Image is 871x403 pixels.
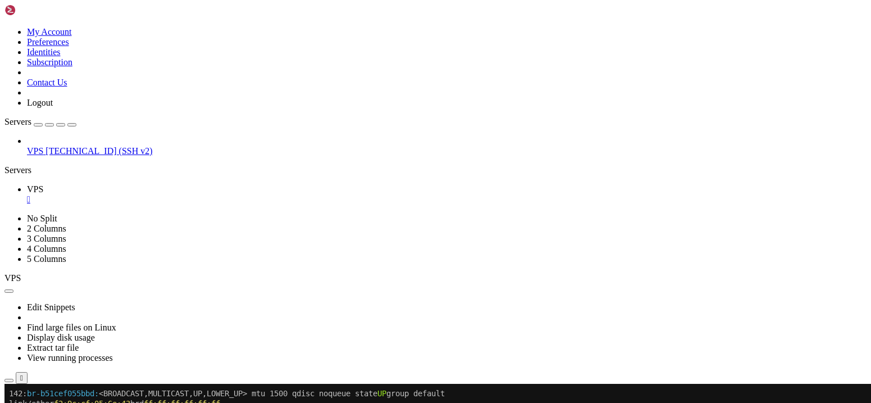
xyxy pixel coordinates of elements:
span: fe80::d410:8dff:fef4:c383 [27,147,139,156]
span: [TECHNICAL_ID] [22,126,85,135]
x-row: valid_lft forever preferred_lft forever [4,156,725,166]
div:  [20,374,23,382]
span: [TECHNICAL_ID] [117,25,180,34]
a: Preferences [27,37,69,47]
div: (25, 31) [123,318,127,328]
x-row: nginx: [emerg] invalid parameter "443" in /etc/nginx/conf.d/dns.conf:2 [4,278,725,288]
x-row: [root@vps2929992 nginx]# docker-compose exec nginx nginx -s reload [4,298,725,308]
x-row: valid_lft forever preferred_lft forever [4,136,725,146]
x-row: valid_lft forever preferred_lft forever [4,96,725,106]
x-row: valid_lft forever preferred_lft forever [4,55,725,65]
a: Contact Us [27,78,67,87]
a: Display disk usage [27,333,95,342]
x-row: 524: <NO-CARRIER,BROADCAST,MULTICAST,UP> mtu 1500 qdisc noqueue state group default [4,106,725,116]
a: Edit Snippets [27,302,75,312]
x-row: [root@vps2929992 [PERSON_NAME]]# cd nginx [4,217,725,227]
span: 66:fa:4f:dc:17:1a [49,76,126,85]
x-row: [root@vps2929992 nginx]# docker-compose exec nginx nginx -s reload [4,257,725,268]
x-row: valid_lft forever preferred_lft forever [4,197,725,207]
x-row: [root@vps2929992 nginx]# [4,318,725,328]
span: DOWN [382,106,400,115]
a: 4 Columns [27,244,66,253]
x-row: inet /16 brd scope global br-b51cef055bbd [4,25,725,35]
span: fe80::ec3c:53ff:fe3b:e500 [27,187,139,196]
a:  [27,194,867,205]
x-row: inet6 /64 scope link [4,45,725,55]
x-row: 519: <BROADCAST,MULTICAST,UP,LOWER_UP> mtu 1500 qdisc noqueue master br-b51cef055bbd state group ... [4,65,725,75]
x-row: [root@vps2929992 nginx]# vim nginx/dns.conf [4,247,725,257]
span: br-3781d0e18ce8: [22,106,94,115]
a: My Account [27,27,72,37]
x-row: link/ether brd [4,116,725,126]
x-row: inet6 /64 scope link [4,187,725,197]
x-row: [DATE] 09:15:50 [emerg] 30#30: invalid parameter "443" in /etc/nginx/conf.d/dns.conf:2 [4,268,725,278]
span: [TECHNICAL_ID] [117,126,180,135]
div: Servers [4,165,867,175]
span: veth8b9bcf0@if2: [22,66,94,75]
a: View running processes [27,353,113,363]
a: Logout [27,98,53,107]
x-row: [DATE] 09:13:00 [notice] 22#22: signal process started [4,237,725,247]
x-row: [root@vps2929992 nginx]# vim nginx/dns.conf [4,288,725,298]
x-row: inet6 /64 scope link [4,85,725,96]
span: [TECHNICAL_ID] (SSH v2) [45,146,152,156]
span: ff:ff:ff:ff:ff:ff [139,15,216,24]
span: VPS [27,146,43,156]
img: Shellngn [4,4,69,16]
a: Extract tar file [27,343,79,352]
x-row: valid_lft forever preferred_lft forever [4,35,725,45]
a: Subscription [27,57,72,67]
span: ee:3c:53:3b:e5:00 [49,177,126,186]
x-row: 142: <BROADCAST,MULTICAST,UP,LOWER_UP> mtu 1500 qdisc noqueue state group default [4,4,725,15]
span: br-b51cef055bbd: [22,5,94,14]
a: VPS [TECHNICAL_ID] (SSH v2) [27,146,867,156]
x-row: link/ether brd [4,15,725,25]
x-row: [root@vps2929992 nginx]# docker-compose exec nginx nginx -s reload [4,227,725,237]
x-row: link/ether brd link-netnsid 3 [4,75,725,85]
span: d6:10:8d:f4:c3:83 [49,116,126,125]
span: UP [373,5,382,14]
span: UP [476,167,485,176]
x-row: [root@vps2929992 [PERSON_NAME]]# vim nginx/nginx/dns.conf [4,207,725,217]
a: Identities [27,47,61,57]
x-row: inet /16 brd scope global br-3781d0e18ce8 [4,126,725,136]
span: UP [476,66,485,75]
x-row: [DATE] 09:16:34 [notice] 36#36: signal process started [4,308,725,318]
a: 2 Columns [27,224,66,233]
span: ff:ff:ff:ff:ff:ff [139,76,216,85]
x-row: inet6 /64 scope link [4,146,725,156]
span: fe80::f09c:cfff:fe05:6e43 [27,46,139,55]
span: fe80::64fa:4fff:fedc:171a [27,86,139,95]
span: VPS [27,184,43,194]
a: Find large files on Linux [27,323,116,332]
span: [TECHNICAL_ID] [22,25,85,34]
span: f2:9c:cf:05:6e:43 [49,15,126,24]
span: veth2c3eceb@if2: [22,167,94,176]
a: No Split [27,214,57,223]
span: ff:ff:ff:ff:ff:ff [139,177,216,186]
a: 3 Columns [27,234,66,243]
x-row: 528: <BROADCAST,MULTICAST,UP,LOWER_UP> mtu 1500 qdisc noqueue master br-e06647b34802 state group ... [4,166,725,176]
a: Servers [4,117,76,126]
a: VPS [27,184,867,205]
button:  [16,372,28,384]
span: VPS [4,273,21,283]
li: VPS [TECHNICAL_ID] (SSH v2) [27,136,867,156]
x-row: link/ether brd link-netnsid 1 [4,176,725,187]
span: ff:ff:ff:ff:ff:ff [139,116,216,125]
a: 5 Columns [27,254,66,264]
span: Servers [4,117,31,126]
